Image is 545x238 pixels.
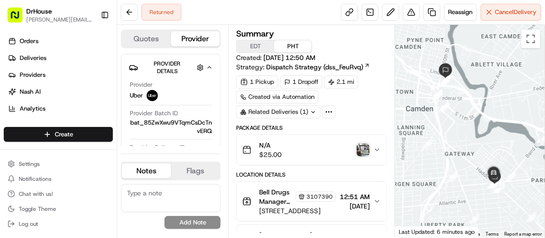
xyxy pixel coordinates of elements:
div: Location Details [236,171,387,178]
span: $25.00 [259,150,282,159]
span: 3107390 [306,193,333,201]
div: 1 Pickup [236,75,278,89]
button: Provider [171,31,220,46]
img: uber-new-logo.jpeg [147,90,158,101]
div: 41 [432,89,442,100]
span: Orders [20,37,38,45]
button: Log out [4,217,113,231]
a: Nash AI [4,84,117,99]
a: Deliveries [4,51,117,66]
div: 33 [447,171,457,182]
div: 1 Dropoff [280,75,322,89]
span: Dispatch Strategy (dss_FeuRvq) [266,62,363,72]
span: Pylon [93,52,113,59]
div: 2.1 mi [324,75,358,89]
span: N/A [259,141,282,150]
h3: Summary [236,30,274,38]
button: Create [4,127,113,142]
button: DrHouse[PERSON_NAME][EMAIL_ADDRESS][PERSON_NAME][DOMAIN_NAME] [4,4,97,26]
span: Log out [19,220,38,228]
div: 35 [439,102,449,112]
span: Bell Drugs Manager Manager [259,187,294,206]
button: CancelDelivery [481,4,541,21]
div: Package Details [236,124,387,132]
span: Chat with us! [19,190,53,198]
button: Notes [122,164,171,178]
span: Toggle Theme [19,205,56,213]
button: [PERSON_NAME][EMAIL_ADDRESS][PERSON_NAME][DOMAIN_NAME] [26,16,93,23]
span: bat_85ZwXwu9VTqmCsDcTnvERQ [130,119,212,135]
button: Toggle fullscreen view [522,30,540,48]
a: Analytics [4,101,117,116]
a: Orders [4,34,117,49]
span: [DATE] [340,201,370,211]
span: [DATE] 12:50 AM [263,53,315,62]
a: Created via Automation [236,90,319,104]
button: Chat with us! [4,187,113,201]
span: Provider [130,81,153,89]
button: Quotes [122,31,171,46]
span: Provider Details [154,60,180,75]
button: DrHouse [26,7,52,16]
button: Toggle Theme [4,202,113,216]
div: 43 [506,171,516,181]
a: Providers [4,67,117,82]
span: Nash AI [20,88,41,96]
div: 23 [526,212,537,222]
button: Reassign [444,4,477,21]
span: Notifications [19,175,52,183]
a: Report a map error [505,231,542,237]
button: N/A$25.00photo_proof_of_delivery image [237,135,387,165]
div: 10 [469,214,479,224]
button: Notifications [4,172,113,186]
a: Terms [486,231,499,237]
button: Settings [4,157,113,171]
button: Bell Drugs Manager Manager3107390[STREET_ADDRESS]12:51 AM[DATE] [237,182,387,221]
span: Settings [19,160,40,168]
div: Related Deliveries (1) [236,105,321,119]
img: photo_proof_of_delivery image [357,143,370,156]
span: Create [55,130,73,139]
span: Providers [20,71,45,79]
span: 12:51 AM [340,192,370,201]
div: 40 [440,76,450,86]
a: Dispatch Strategy (dss_FeuRvq) [266,62,370,72]
button: PHT [274,40,312,52]
a: Powered byPylon [66,51,113,59]
span: Provider Delivery ID [130,143,185,152]
span: Uber [130,91,143,100]
span: Analytics [20,104,45,113]
span: Provider Batch ID [130,109,178,118]
div: 34 [422,139,433,149]
button: Flags [171,164,220,178]
span: Cancel Delivery [495,8,537,16]
span: Reassign [448,8,473,16]
span: Created: [236,53,315,62]
a: Open this area in Google Maps (opens a new window) [397,225,428,238]
span: Deliveries [20,54,46,62]
span: [STREET_ADDRESS] [259,206,336,216]
button: EDT [237,40,274,52]
img: Google [397,225,428,238]
div: Strategy: [236,62,370,72]
div: Last Updated: 6 minutes ago [395,226,479,238]
button: Provider Details [129,58,213,77]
